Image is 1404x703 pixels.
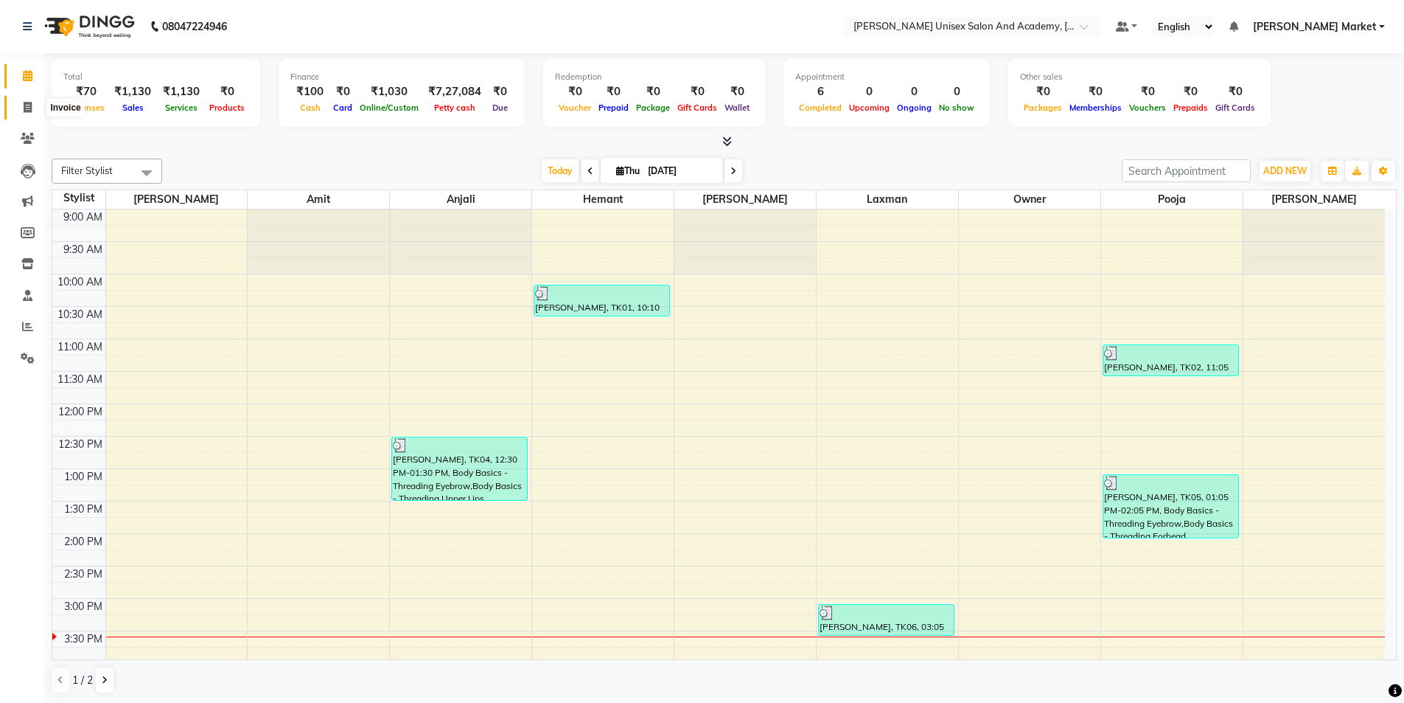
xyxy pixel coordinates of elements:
button: ADD NEW [1260,161,1310,181]
div: Stylist [52,190,105,206]
div: 3:00 PM [61,599,105,614]
span: Ongoing [893,103,935,113]
span: Thu [612,165,643,176]
div: ₹7,27,084 [422,83,487,100]
input: 2025-09-04 [643,160,717,182]
span: Upcoming [845,103,893,113]
div: 10:30 AM [55,307,105,322]
div: Other sales [1020,71,1259,83]
div: [PERSON_NAME], TK04, 12:30 PM-01:30 PM, Body Basics - Threading Eyebrow,Body Basics - Threading U... [392,437,527,500]
div: 2:30 PM [61,567,105,582]
div: Redemption [555,71,753,83]
span: pooja [1101,190,1243,209]
div: ₹0 [555,83,595,100]
div: ₹70 [63,83,108,100]
div: Finance [290,71,513,83]
div: ₹0 [1170,83,1212,100]
span: [PERSON_NAME] [674,190,816,209]
div: ₹0 [1212,83,1259,100]
div: ₹0 [329,83,356,100]
span: Prepaid [595,103,632,113]
span: [PERSON_NAME] Market [1253,19,1376,35]
div: 11:00 AM [55,339,105,355]
div: ₹1,130 [108,83,157,100]
span: Wallet [721,103,753,113]
div: [PERSON_NAME], TK06, 03:05 PM-03:35 PM, WoMen's Styling - Hair Cut With Wash [819,605,954,635]
div: 12:30 PM [55,437,105,452]
div: 9:00 AM [60,209,105,225]
div: 11:30 AM [55,372,105,387]
span: Products [206,103,248,113]
div: 1:30 PM [61,502,105,517]
div: 2:00 PM [61,534,105,550]
span: ADD NEW [1263,165,1307,176]
span: laxman [817,190,958,209]
div: Invoice [46,99,84,117]
span: Gift Cards [1212,103,1259,113]
div: 10:00 AM [55,274,105,290]
div: 0 [893,83,935,100]
div: ₹0 [632,83,674,100]
div: ₹0 [595,83,632,100]
b: 08047224946 [162,6,227,47]
div: ₹0 [674,83,721,100]
span: [PERSON_NAME] [1243,190,1386,209]
span: Services [161,103,201,113]
span: Package [632,103,674,113]
img: logo [38,6,139,47]
span: Prepaids [1170,103,1212,113]
div: ₹1,030 [356,83,422,100]
div: ₹0 [487,83,513,100]
div: ₹0 [1066,83,1125,100]
span: Memberships [1066,103,1125,113]
span: hemant [532,190,674,209]
div: 3:30 PM [61,631,105,647]
span: Petty cash [430,103,479,113]
div: [PERSON_NAME], TK01, 10:10 AM-10:40 AM, Styling Men's - [PERSON_NAME]/Shave [534,285,669,316]
span: 1 / 2 [72,673,93,688]
div: [PERSON_NAME], TK05, 01:05 PM-02:05 PM, Body Basics - Threading Eyebrow,Body Basics - Threading F... [1103,475,1238,538]
span: Card [329,103,356,113]
div: 6 [795,83,845,100]
div: ₹0 [206,83,248,100]
span: Gift Cards [674,103,721,113]
span: Filter Stylist [61,165,113,176]
div: Total [63,71,248,83]
span: Due [489,103,511,113]
div: ₹0 [1125,83,1170,100]
span: [PERSON_NAME] [106,190,248,209]
span: Online/Custom [356,103,422,113]
span: owner [959,190,1100,209]
span: No show [935,103,978,113]
div: ₹0 [721,83,753,100]
span: Today [542,159,579,182]
span: anjali [390,190,531,209]
div: [PERSON_NAME], TK02, 11:05 AM-11:35 AM, Body Basics - Threading Eyebrow [1103,345,1238,375]
span: Amit [248,190,389,209]
div: ₹100 [290,83,329,100]
span: Voucher [555,103,595,113]
span: Completed [795,103,845,113]
div: Appointment [795,71,978,83]
div: 1:00 PM [61,469,105,485]
div: 12:00 PM [55,404,105,420]
span: Sales [119,103,147,113]
input: Search Appointment [1122,159,1251,182]
div: 9:30 AM [60,242,105,257]
div: 0 [935,83,978,100]
span: Vouchers [1125,103,1170,113]
div: ₹1,130 [157,83,206,100]
span: Packages [1020,103,1066,113]
div: 0 [845,83,893,100]
span: Cash [296,103,324,113]
div: ₹0 [1020,83,1066,100]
